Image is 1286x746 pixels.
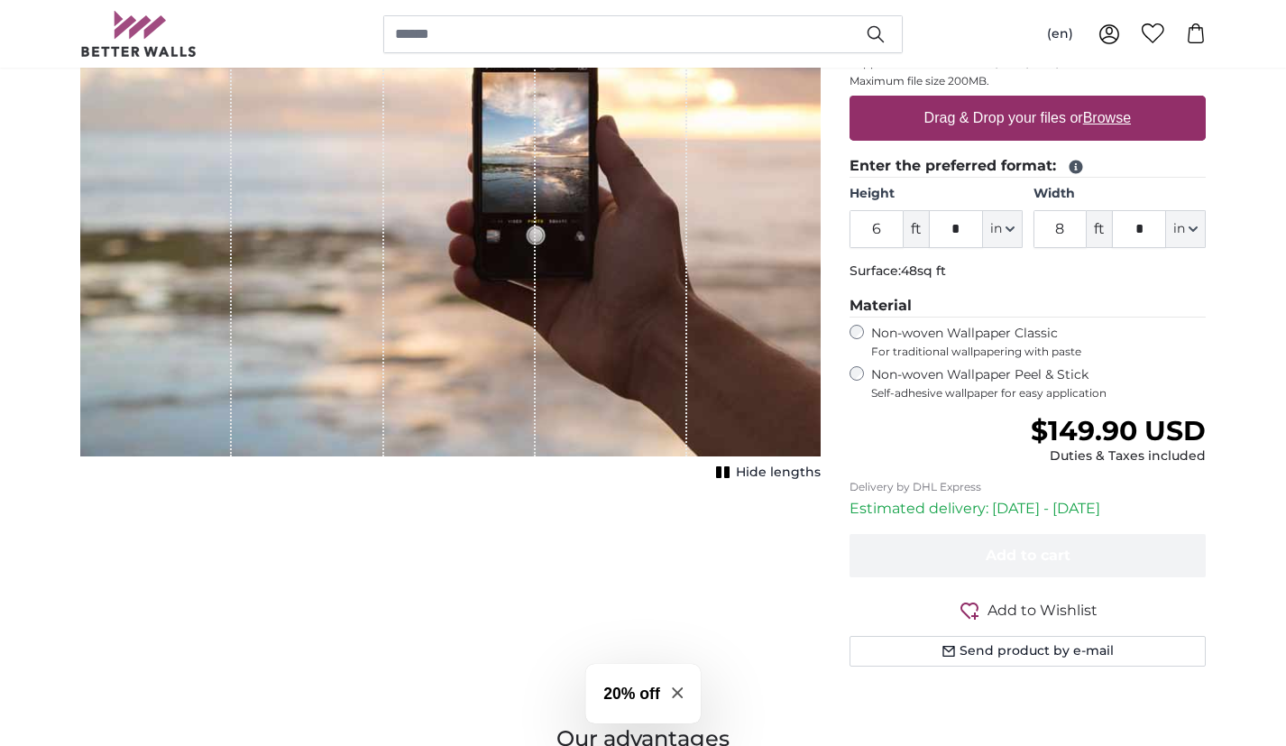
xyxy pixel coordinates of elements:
button: in [1166,210,1206,248]
span: in [1173,220,1185,238]
span: Add to Wishlist [987,600,1098,622]
button: (en) [1033,18,1088,51]
button: Send product by e-mail [850,636,1206,667]
img: Betterwalls [80,11,197,57]
span: 48sq ft [901,262,946,279]
button: Add to Wishlist [850,599,1206,622]
u: Browse [1083,110,1131,125]
span: Add to cart [986,547,1070,564]
div: Duties & Taxes included [1031,447,1206,465]
span: ft [1087,210,1112,248]
span: ft [904,210,929,248]
span: in [990,220,1002,238]
span: $149.90 USD [1031,414,1206,447]
label: Non-woven Wallpaper Classic [871,325,1206,359]
button: Hide lengths [711,460,821,485]
p: Delivery by DHL Express [850,480,1206,494]
legend: Material [850,295,1206,318]
label: Height [850,185,1022,203]
p: Maximum file size 200MB. [850,74,1206,88]
span: Self-adhesive wallpaper for easy application [871,386,1206,401]
label: Non-woven Wallpaper Peel & Stick [871,366,1206,401]
span: For traditional wallpapering with paste [871,345,1206,359]
label: Width [1033,185,1206,203]
button: in [983,210,1023,248]
label: Drag & Drop your files or [917,100,1138,136]
button: Add to cart [850,534,1206,577]
p: Estimated delivery: [DATE] - [DATE] [850,498,1206,520]
p: Surface: [850,262,1206,281]
legend: Enter the preferred format: [850,155,1206,178]
span: Hide lengths [736,464,821,482]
